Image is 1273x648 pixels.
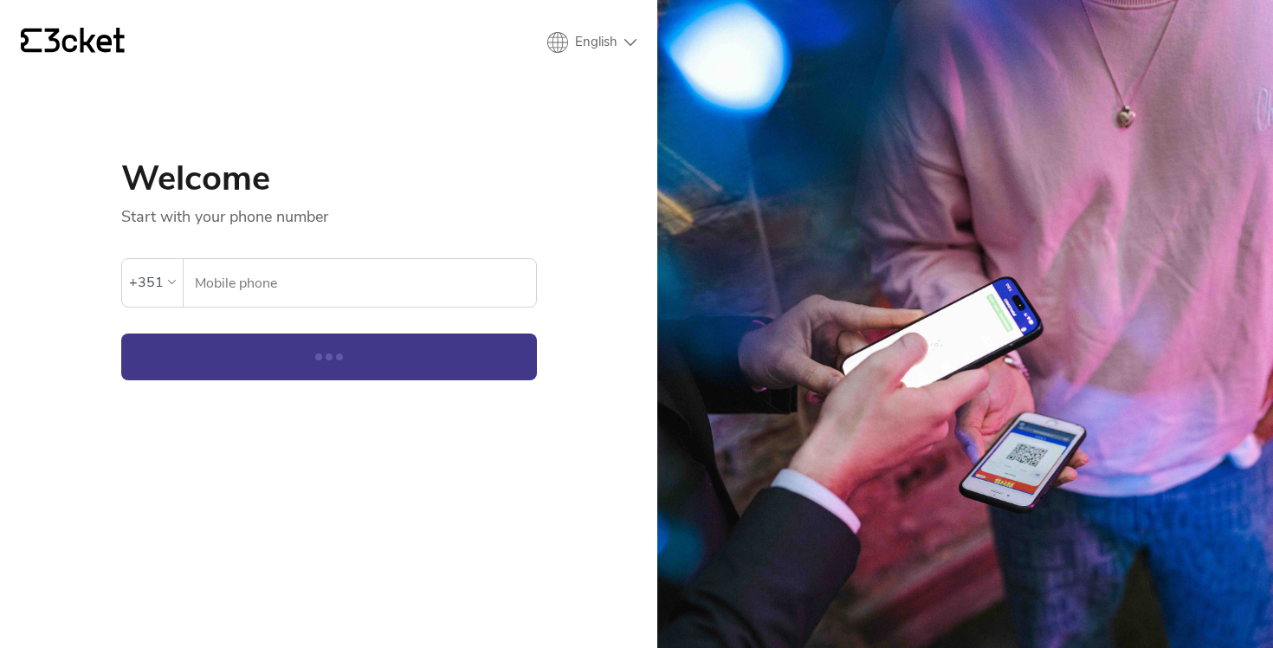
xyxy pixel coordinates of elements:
div: +351 [129,269,164,295]
input: Mobile phone [194,259,536,307]
h1: Welcome [121,161,537,196]
a: {' '} [21,28,125,57]
button: Continue [121,334,537,380]
g: {' '} [21,29,42,53]
label: Mobile phone [184,259,536,308]
p: Start with your phone number [121,196,537,227]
